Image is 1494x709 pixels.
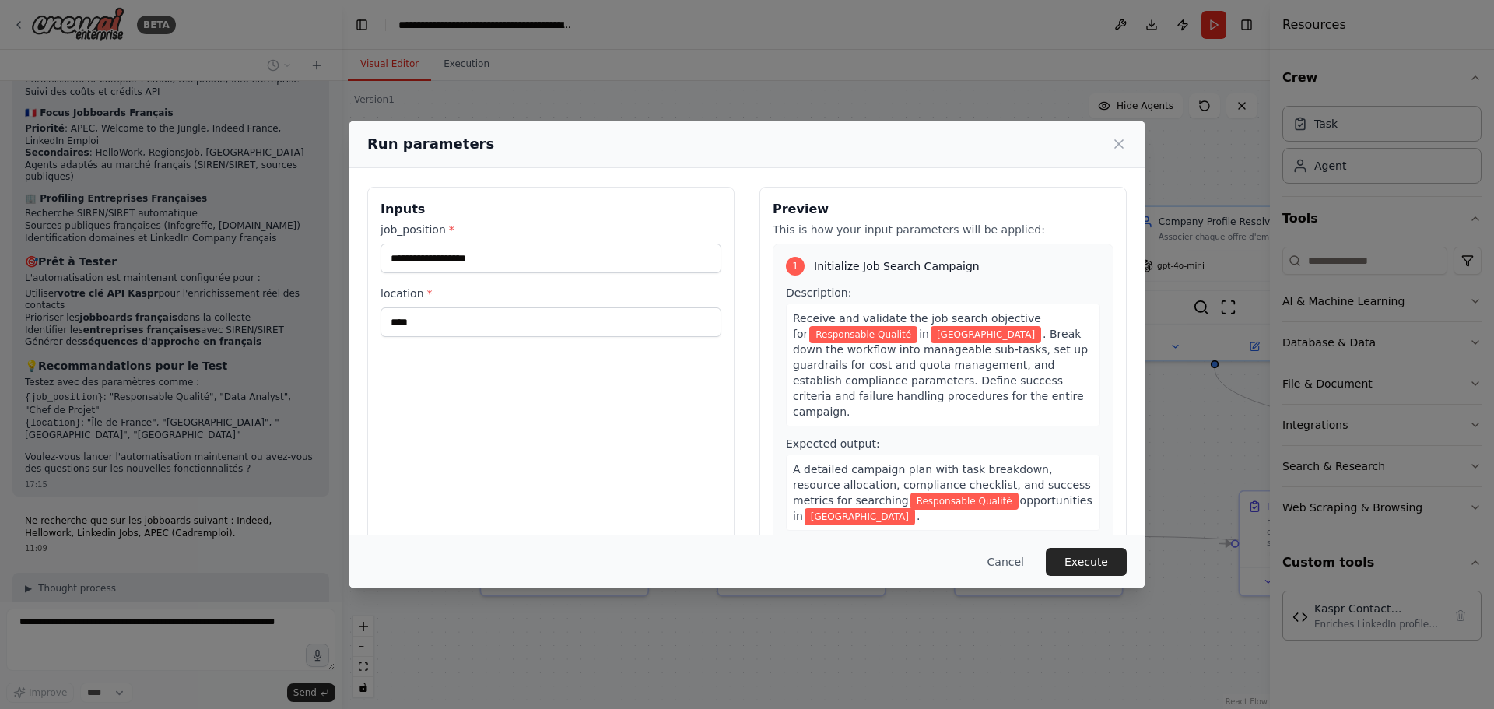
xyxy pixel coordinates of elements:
[381,222,721,237] label: job_position
[975,548,1036,576] button: Cancel
[1046,548,1127,576] button: Execute
[809,326,917,343] span: Variable: job_position
[805,508,915,525] span: Variable: location
[786,437,880,450] span: Expected output:
[381,200,721,219] h3: Inputs
[919,328,929,340] span: in
[814,258,980,274] span: Initialize Job Search Campaign
[381,286,721,301] label: location
[917,510,920,522] span: .
[773,200,1113,219] h3: Preview
[910,493,1019,510] span: Variable: job_position
[773,222,1113,237] p: This is how your input parameters will be applied:
[793,328,1088,418] span: . Break down the workflow into manageable sub-tasks, set up guardrails for cost and quota managem...
[786,257,805,276] div: 1
[367,133,494,155] h2: Run parameters
[786,286,851,299] span: Description:
[793,463,1091,507] span: A detailed campaign plan with task breakdown, resource allocation, compliance checklist, and succ...
[793,312,1041,340] span: Receive and validate the job search objective for
[931,326,1041,343] span: Variable: location
[793,494,1092,522] span: opportunities in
